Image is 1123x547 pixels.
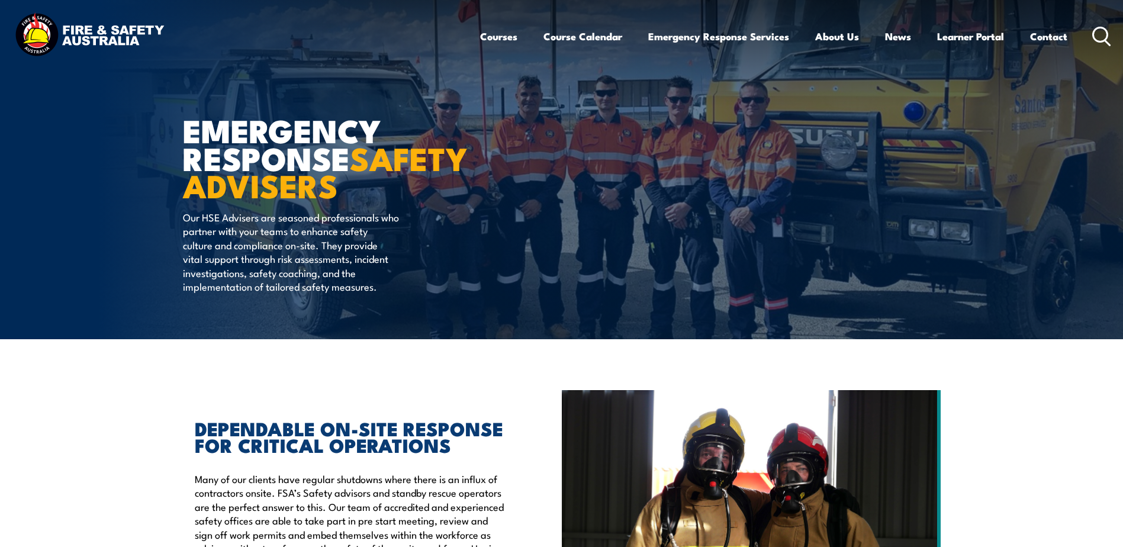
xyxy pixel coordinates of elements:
[183,210,399,293] p: Our HSE Advisers are seasoned professionals who partner with your teams to enhance safety culture...
[815,21,859,52] a: About Us
[937,21,1004,52] a: Learner Portal
[648,21,789,52] a: Emergency Response Services
[195,420,507,453] h2: DEPENDABLE ON-SITE RESPONSE FOR CRITICAL OPERATIONS
[543,21,622,52] a: Course Calendar
[183,116,475,199] h1: EMERGENCY RESPONSE
[183,133,467,210] strong: SAFETY ADVISERS
[885,21,911,52] a: News
[480,21,517,52] a: Courses
[1030,21,1067,52] a: Contact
